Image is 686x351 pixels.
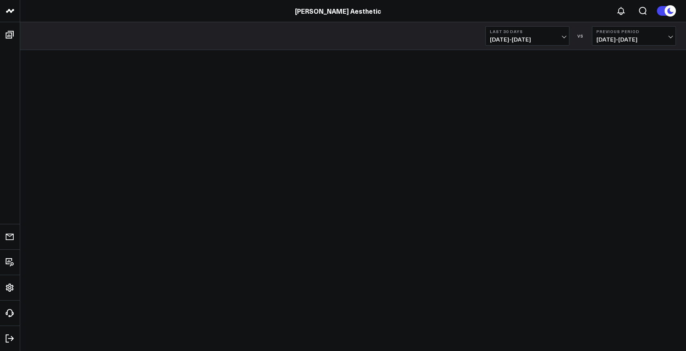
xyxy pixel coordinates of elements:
[295,6,381,15] a: [PERSON_NAME] Aesthetic
[596,29,671,34] b: Previous Period
[490,29,565,34] b: Last 30 Days
[485,26,569,46] button: Last 30 Days[DATE]-[DATE]
[596,36,671,43] span: [DATE] - [DATE]
[490,36,565,43] span: [DATE] - [DATE]
[592,26,676,46] button: Previous Period[DATE]-[DATE]
[573,33,588,38] div: VS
